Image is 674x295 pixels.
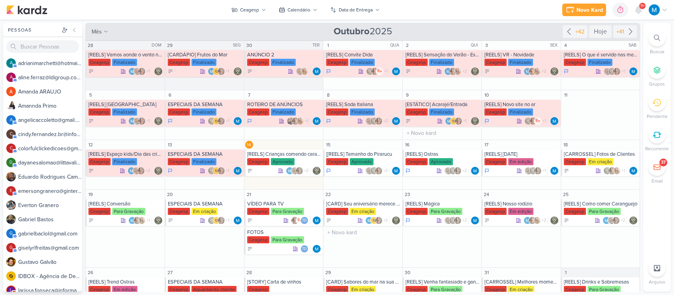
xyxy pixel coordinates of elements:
span: +2 [303,168,308,174]
div: A Fazer [88,168,94,174]
div: adrianimarchetti@hotmail.com [6,58,16,68]
img: Amanda ARAUJO [6,87,16,96]
div: A Fazer [406,118,411,124]
img: Leviê Agência de Marketing Digital [366,67,374,75]
div: 18 [562,141,570,149]
span: +1 [304,118,308,124]
div: Finalizado [429,108,454,116]
button: Novo Kard [562,4,606,16]
div: Em Andamento [406,168,410,174]
span: +2 [462,68,467,75]
div: Ceagesp [247,158,269,165]
div: Colaboradores: MARIANA MIRANDA, IDBOX - Agência de Design, Marcella Legnaioli, Thais de carvalho [208,67,231,75]
div: Responsável: MARIANA MIRANDA [234,117,242,125]
div: [REELS] Prato [88,101,163,108]
img: MARIANA MIRANDA [128,167,135,175]
img: IDBOX - Agência de Design [212,67,220,75]
div: 37 [661,159,666,166]
img: ow se liga [534,117,542,125]
div: 28 [86,41,94,49]
div: angelicaccoletto@gmail.com [6,115,16,125]
img: MARIANA MIRANDA [128,67,136,75]
div: 2 [404,41,411,49]
img: Leviê Agência de Marketing Digital [471,117,479,125]
img: Leviê Agência de Marketing Digital [313,167,321,175]
div: Finalizado [508,108,533,116]
div: Responsável: MARIANA MIRANDA [629,67,637,75]
div: Colaboradores: MARIANA MIRANDA, Sarah Violante, Marcella Legnaioli, Thais de carvalho [128,117,152,125]
img: ow se liga [375,67,383,75]
div: Ceagesp [326,158,348,165]
div: Finalizado [350,108,375,116]
input: + Novo kard [325,228,400,237]
div: Colaboradores: Sarah Violante, Leviê Agência de Marketing Digital, Marcella Legnaioli, Yasmin Yum... [444,167,469,175]
img: Marcella Legnaioli [528,67,536,75]
span: +1 [225,68,229,75]
div: Em Andamento [326,118,331,124]
div: ESPECIAIS DA SEMANA [168,151,242,157]
span: +1 [621,168,625,174]
img: Marcella Legnaioli [371,67,379,75]
span: +2 [541,68,546,75]
div: Ceagesp [406,158,428,165]
img: Leviê Agência de Marketing Digital [208,117,216,125]
div: Ceagesp [88,108,111,116]
img: MARIANA MIRANDA [234,117,242,125]
img: Marcella Legnaioli [138,117,146,125]
img: MARIANA MIRANDA [471,167,479,175]
p: Recorrente [645,145,669,152]
img: MARIANA MIRANDA [649,4,660,15]
img: Leviê Agência de Marketing Digital [471,67,479,75]
div: Finalizado [112,108,137,116]
div: 19 [86,190,94,198]
p: c [10,132,13,136]
div: Ceagesp [484,59,507,66]
img: Marcella Legnaioli [454,167,462,175]
p: a [10,75,13,80]
input: + Novo kard [404,128,480,138]
img: Sarah Violante [603,67,611,75]
div: Finalizado [350,59,375,66]
div: Colaboradores: Leviê Agência de Marketing Digital, Marcella Legnaioli, ow se liga, Thais de carvalho [524,117,548,125]
div: aline.ferraz@ldigroup.com.br [6,73,16,82]
div: Finalizado [271,108,296,116]
div: dayanesalomao@littavaliacoespsicologicas.com.br [6,158,16,167]
div: Em edição [508,158,533,165]
img: Sarah Violante [133,117,141,125]
div: A Fazer [564,168,569,174]
div: 9 [404,91,411,99]
img: Leviê Agência de Marketing Digital [550,67,558,75]
div: Em Andamento [168,168,173,174]
div: Responsável: MARIANA MIRANDA [313,117,321,125]
div: Ceagesp [326,59,348,66]
div: Colaboradores: MARIANA MIRANDA, Sarah Violante, Marcella Legnaioli, Yasmin Yumi, Thais de carvalho [286,167,310,175]
div: Finalizado [191,108,216,116]
div: 13 [166,141,174,149]
img: Marcella Legnaioli [217,167,225,175]
span: +1 [462,118,467,124]
div: Responsável: MARIANA MIRANDA [629,167,637,175]
div: a d r i a n i m a r c h e t t i @ h o t m a i l . c o m [18,59,82,67]
img: MARIANA MIRANDA [208,67,216,75]
div: c o l o r f u l c l i c k e d i c o e s @ g m a i l . c o m [18,144,82,153]
img: MARIANA MIRANDA [313,117,321,125]
div: Finalizado [112,158,137,165]
div: Em Andamento [484,168,489,174]
img: Leviê Agência de Marketing Digital [449,167,457,175]
div: 11 [562,91,570,99]
div: Aprovado [429,158,453,165]
img: MARIANA MIRANDA [445,117,453,125]
div: [REELS] Convite Dida [326,52,400,58]
div: [CARROSSEL] Fotos de Clientes [564,151,638,157]
div: 22 [324,190,332,198]
div: SEX [550,42,560,49]
div: 20 [166,190,174,198]
img: Sarah Violante [524,167,532,175]
span: +1 [383,68,388,75]
img: Marcella Legnaioli [217,67,225,75]
div: Responsável: MARIANA MIRANDA [550,117,558,125]
div: Ceagesp [168,108,190,116]
div: Colaboradores: MARIANA MIRANDA, Marcella Legnaioli, Yasmin Yumi, ow se liga, Thais de carvalho [444,67,469,75]
div: Aprovado [271,158,295,165]
div: Finalizado [191,158,216,165]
